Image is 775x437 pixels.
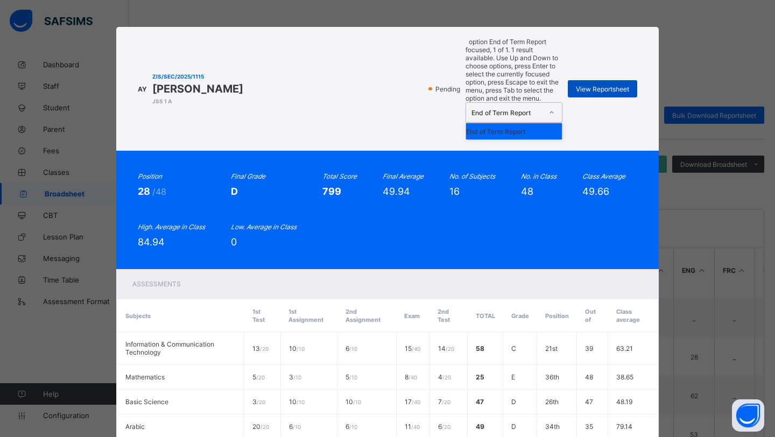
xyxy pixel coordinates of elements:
[125,340,214,356] span: Information & Communication Technology
[252,308,265,323] span: 1st Test
[349,346,357,352] span: / 10
[585,344,593,353] span: 39
[346,398,361,406] span: 10
[585,422,593,431] span: 35
[438,344,454,353] span: 14
[411,424,420,430] span: / 40
[545,344,558,353] span: 21st
[585,308,596,323] span: Out of
[349,424,357,430] span: / 10
[412,399,420,405] span: / 40
[476,398,484,406] span: 47
[138,172,162,180] i: Position
[346,373,357,381] span: 5
[289,422,301,431] span: 6
[138,236,165,248] span: 84.94
[616,344,633,353] span: 63.21
[545,398,559,406] span: 26th
[616,308,640,323] span: Class average
[231,172,265,180] i: Final Grade
[256,374,265,380] span: / 20
[346,422,357,431] span: 6
[252,344,269,353] span: 13
[438,308,450,323] span: 2nd Test
[125,398,168,406] span: Basic Science
[616,373,633,381] span: 38.65
[125,422,145,431] span: Arabic
[152,82,243,95] span: [PERSON_NAME]
[511,373,515,381] span: E
[353,399,361,405] span: / 10
[152,98,243,104] span: JSS 1 A
[289,373,301,381] span: 3
[438,373,451,381] span: 4
[152,186,166,197] span: /48
[260,424,269,430] span: / 20
[442,374,451,380] span: / 20
[466,123,562,139] div: End of Term Report
[322,186,341,197] span: 799
[438,398,450,406] span: 7
[616,398,632,406] span: 48.19
[446,346,454,352] span: / 20
[138,85,147,93] span: AY
[521,172,556,180] i: No. in Class
[476,373,484,381] span: 25
[511,344,516,353] span: C
[257,399,265,405] span: / 20
[442,424,450,430] span: / 20
[585,373,593,381] span: 48
[383,172,424,180] i: Final Average
[252,398,265,406] span: 3
[476,344,484,353] span: 58
[545,373,559,381] span: 36th
[322,172,357,180] i: Total Score
[132,280,181,288] span: Assessments
[152,73,243,80] span: ZIS/SEC/2025/1115
[576,85,629,93] span: View Reportsheet
[346,308,381,323] span: 2nd Assignment
[252,373,265,381] span: 5
[442,399,450,405] span: / 20
[125,312,151,320] span: Subjects
[138,186,152,197] span: 28
[288,308,323,323] span: 1st Assignment
[405,373,417,381] span: 8
[434,85,463,93] span: Pending
[231,186,238,197] span: D
[297,399,305,405] span: / 10
[138,223,205,231] i: High. Average in Class
[231,236,237,248] span: 0
[511,422,516,431] span: D
[449,186,460,197] span: 16
[289,344,305,353] span: 10
[582,186,609,197] span: 49.66
[297,346,305,352] span: / 10
[449,172,495,180] i: No. of Subjects
[293,374,301,380] span: / 10
[511,398,516,406] span: D
[289,398,305,406] span: 10
[293,424,301,430] span: / 10
[405,422,420,431] span: 11
[404,312,420,320] span: Exam
[732,399,764,432] button: Open asap
[476,422,484,431] span: 49
[349,374,357,380] span: / 10
[511,312,529,320] span: Grade
[405,398,420,406] span: 17
[438,422,450,431] span: 6
[405,344,420,353] span: 15
[471,109,542,117] div: End of Term Report
[476,312,495,320] span: Total
[252,422,269,431] span: 20
[616,422,632,431] span: 79.14
[521,186,533,197] span: 48
[466,38,559,102] span: option End of Term Report focused, 1 of 1. 1 result available. Use Up and Down to choose options,...
[408,374,417,380] span: / 40
[260,346,269,352] span: / 20
[545,312,569,320] span: Position
[585,398,593,406] span: 47
[125,373,165,381] span: Mathematics
[383,186,410,197] span: 49.94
